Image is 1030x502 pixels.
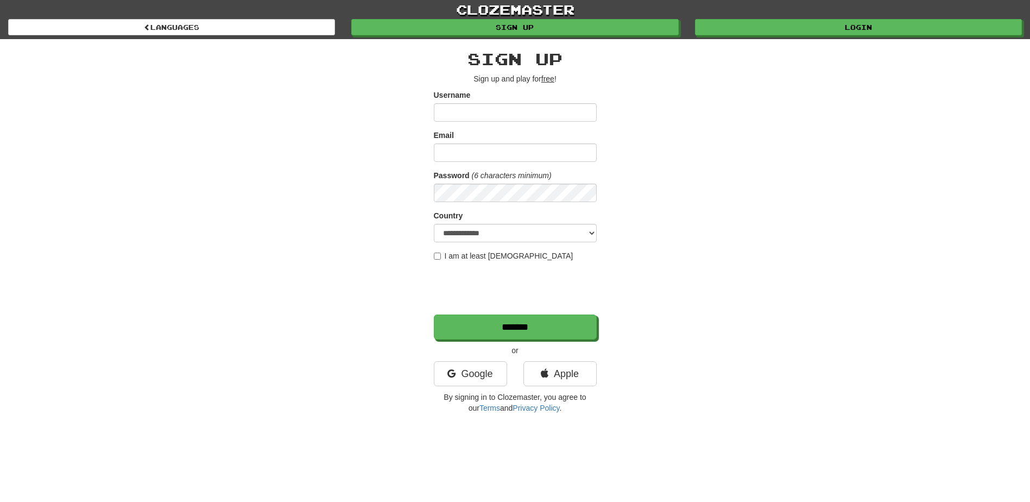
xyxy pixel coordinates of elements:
[472,171,552,180] em: (6 characters minimum)
[434,392,597,413] p: By signing in to Clozemaster, you agree to our and .
[434,253,441,260] input: I am at least [DEMOGRAPHIC_DATA]
[541,74,554,83] u: free
[434,267,599,309] iframe: reCAPTCHA
[695,19,1022,35] a: Login
[434,50,597,68] h2: Sign up
[523,361,597,386] a: Apple
[434,90,471,101] label: Username
[479,404,500,412] a: Terms
[434,250,573,261] label: I am at least [DEMOGRAPHIC_DATA]
[513,404,559,412] a: Privacy Policy
[434,130,454,141] label: Email
[434,345,597,356] p: or
[351,19,678,35] a: Sign up
[434,361,507,386] a: Google
[434,210,463,221] label: Country
[434,73,597,84] p: Sign up and play for !
[434,170,470,181] label: Password
[8,19,335,35] a: Languages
